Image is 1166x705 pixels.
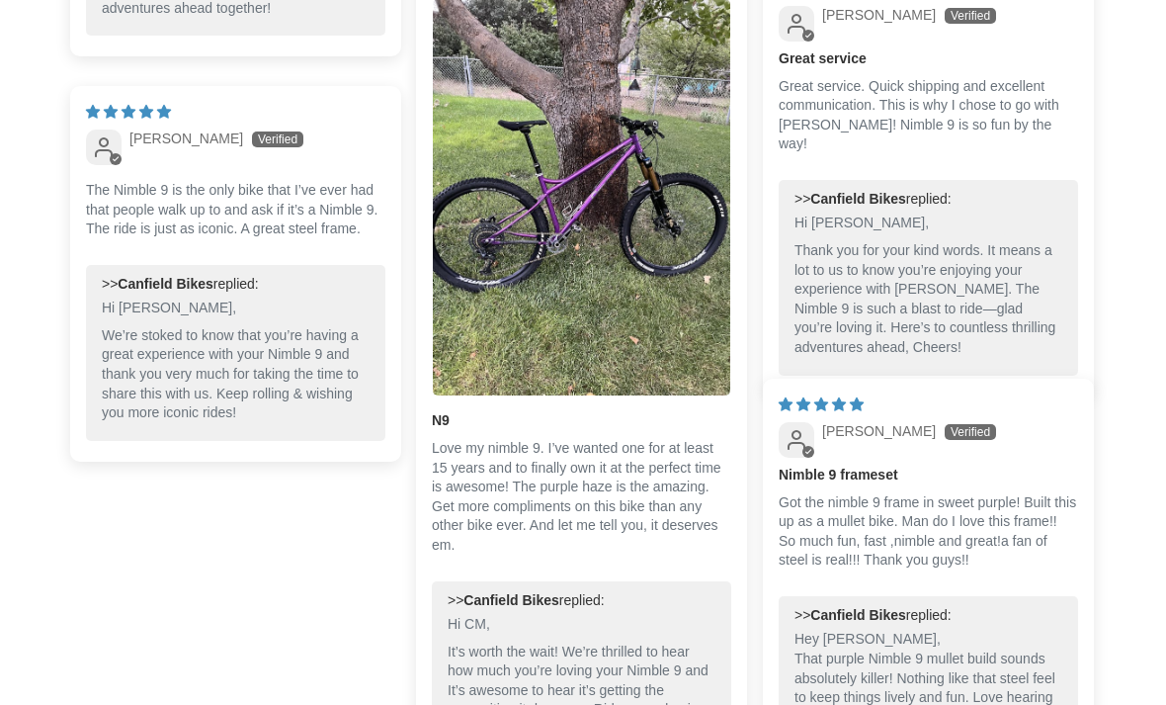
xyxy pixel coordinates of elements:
p: We’re stoked to know that you’re having a great experience with your Nimble 9 and thank you very ... [102,326,370,423]
b: Great service [779,49,1078,69]
span: [PERSON_NAME] [822,423,936,439]
div: >> replied: [448,591,715,611]
b: N9 [432,411,731,431]
p: Great service. Quick shipping and excellent communication. This is why I chose to go with [PERSON... [779,77,1078,154]
div: >> replied: [102,275,370,295]
span: [PERSON_NAME] [129,131,243,146]
p: Love my nimble 9. I’ve wanted one for at least 15 years and to finally own it at the perfect time... [432,439,731,556]
b: Canfield Bikes [463,592,558,608]
b: Canfield Bikes [118,276,212,292]
b: Nimble 9 frameset [779,466,1078,485]
p: The Nimble 9 is the only bike that I’ve ever had that people walk up to and ask if it’s a Nimble ... [86,181,385,239]
p: Hi CM, [448,615,715,635]
b: Canfield Bikes [810,191,905,207]
span: 5 star review [86,104,171,120]
div: >> replied: [794,606,1062,626]
div: >> replied: [794,190,1062,210]
b: Canfield Bikes [810,607,905,623]
span: [PERSON_NAME] [822,7,936,23]
p: Hi [PERSON_NAME], [102,299,370,318]
span: 5 star review [779,397,864,412]
p: Hi [PERSON_NAME], [794,214,1062,233]
p: Got the nimble 9 frame in sweet purple! Built this up as a mullet bike. Man do I love this frame!... [779,493,1078,571]
p: Thank you for your kind words. It means a lot to us to know you’re enjoying your experience with ... [794,241,1062,358]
